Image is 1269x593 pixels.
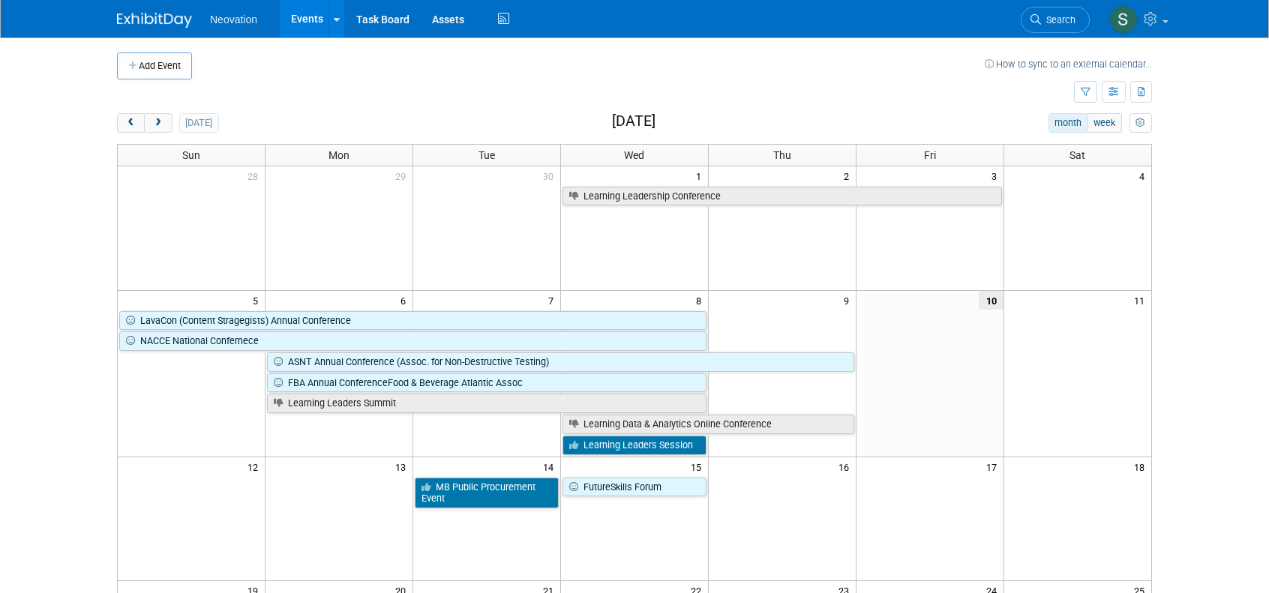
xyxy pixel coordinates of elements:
[1087,113,1122,133] button: week
[837,457,856,476] span: 16
[694,166,708,185] span: 1
[979,291,1003,310] span: 10
[267,373,706,393] a: FBA Annual ConferenceFood & Beverage Atlantic Assoc
[541,457,560,476] span: 14
[562,415,854,434] a: Learning Data & Analytics Online Conference
[415,478,559,508] a: MB Public Procurement Event
[144,113,172,133] button: next
[394,166,412,185] span: 29
[1132,291,1151,310] span: 11
[1135,118,1145,128] i: Personalize Calendar
[612,113,655,130] h2: [DATE]
[562,187,1002,206] a: Learning Leadership Conference
[179,113,219,133] button: [DATE]
[624,149,644,161] span: Wed
[562,478,706,497] a: FutureSkills Forum
[328,149,349,161] span: Mon
[1041,14,1075,25] span: Search
[182,149,200,161] span: Sun
[842,166,856,185] span: 2
[689,457,708,476] span: 15
[1138,166,1151,185] span: 4
[246,457,265,476] span: 12
[1048,113,1088,133] button: month
[985,58,1152,70] a: How to sync to an external calendar...
[547,291,560,310] span: 7
[117,52,192,79] button: Add Event
[117,13,192,28] img: ExhibitDay
[1069,149,1085,161] span: Sat
[117,113,145,133] button: prev
[119,331,706,351] a: NACCE National Confernece
[267,394,706,413] a: Learning Leaders Summit
[985,457,1003,476] span: 17
[694,291,708,310] span: 8
[990,166,1003,185] span: 3
[119,311,706,331] a: LavaCon (Content Stragegists) Annual Conference
[267,352,853,372] a: ASNT Annual Conference (Assoc. for Non-Destructive Testing)
[399,291,412,310] span: 6
[1132,457,1151,476] span: 18
[541,166,560,185] span: 30
[251,291,265,310] span: 5
[842,291,856,310] span: 9
[1109,5,1138,34] img: Susan Hurrell
[246,166,265,185] span: 28
[210,13,257,25] span: Neovation
[562,436,706,455] a: Learning Leaders Session
[773,149,791,161] span: Thu
[1021,7,1090,33] a: Search
[924,149,936,161] span: Fri
[394,457,412,476] span: 13
[478,149,495,161] span: Tue
[1129,113,1152,133] button: myCustomButton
